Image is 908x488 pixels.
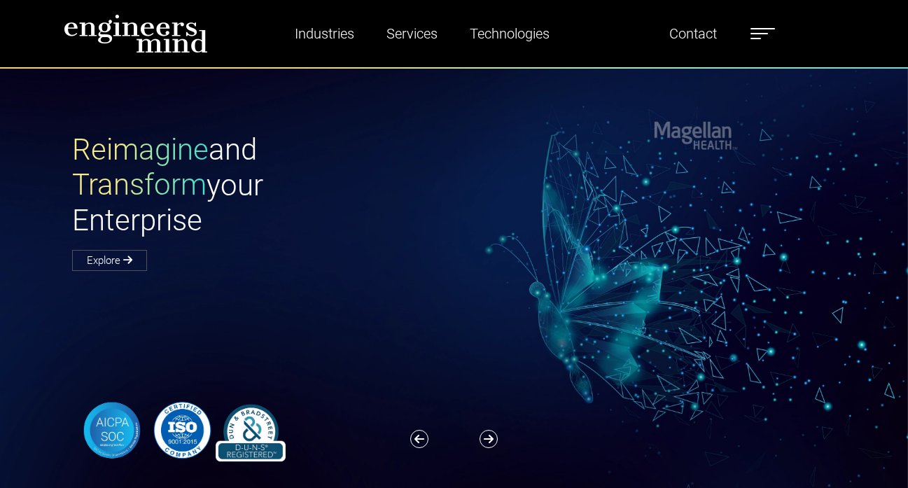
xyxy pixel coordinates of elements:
a: Technologies [464,18,555,50]
img: logo [64,14,208,53]
span: Transform [72,167,207,202]
a: Industries [289,18,360,50]
img: banner-logo [72,399,292,462]
h1: and your Enterprise [72,132,454,238]
span: Reimagine [72,132,209,167]
a: Contact [664,18,722,50]
a: Services [381,18,443,50]
a: Explore [72,250,147,271]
